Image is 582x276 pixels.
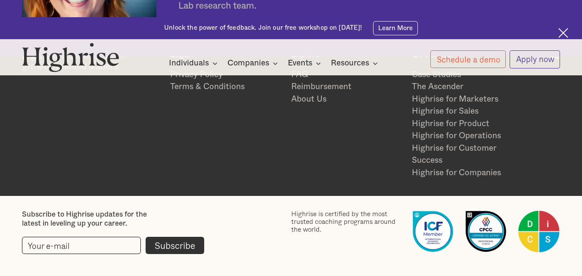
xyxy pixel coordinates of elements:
div: Subscribe to Highrise updates for the latest in leveling up your career. [22,210,168,228]
div: Resources [331,58,369,68]
input: Subscribe [146,237,204,254]
a: Apply now [510,50,560,68]
div: Events [288,58,324,68]
a: Highrise for Marketers [412,93,523,106]
a: Highrise for Product [412,118,523,130]
a: Highrise for Operations [412,130,523,143]
img: Cross icon [558,28,568,38]
div: Unlock the power of feedback. Join our free workshop on [DATE]! [164,24,362,32]
a: Reimbursement [291,81,403,93]
a: Learn More [373,21,418,35]
a: The Ascender [412,81,523,93]
div: Companies [227,58,269,68]
div: Events [288,58,312,68]
div: Individuals [169,58,209,68]
a: Terms & Conditions [170,81,282,93]
a: Highrise for Customer Success [412,143,523,167]
div: Highrise is certified by the most trusted coaching programs around the world. [291,210,403,233]
div: Individuals [169,58,220,68]
form: current-footer-subscribe-form [22,237,204,254]
a: Highrise for Sales [412,105,523,118]
img: Highrise logo [22,43,119,72]
a: About Us [291,93,403,106]
a: Schedule a demo [430,50,506,68]
div: Companies [227,58,280,68]
input: Your e-mail [22,237,141,254]
a: Highrise for Companies [412,167,523,180]
div: Resources [331,58,380,68]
